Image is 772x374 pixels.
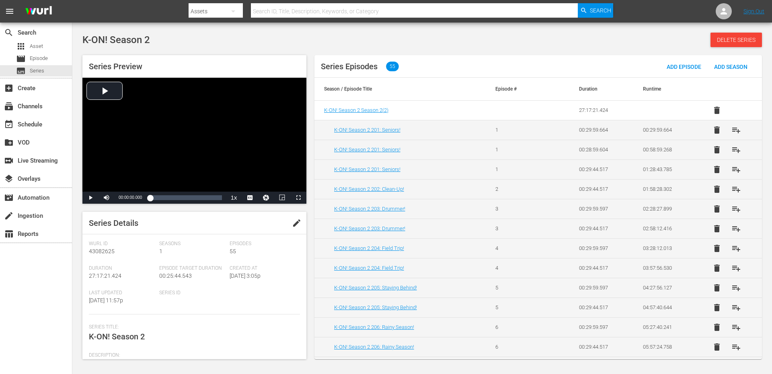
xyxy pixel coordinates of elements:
th: Season / Episode Title [314,78,486,100]
button: Add Season [708,59,754,74]
a: K-ON! Season 2 204: Field Trip! [334,245,404,251]
a: K-ON! Season 2 206: Rainy Season! [334,324,414,330]
span: menu [5,6,14,16]
td: 27:17:21.424 [569,101,634,120]
span: K-ON! Season 2 Season 2 ( 2 ) [324,107,388,113]
div: Progress Bar [150,195,222,200]
a: K-ON! Season 2 203: Drummer! [334,225,405,231]
button: delete [707,120,727,140]
td: 3 [486,219,550,238]
span: Seasons [159,241,226,247]
td: 6 [486,317,550,337]
button: playlist_add [727,298,746,317]
a: K-ON! Season 2 203: Drummer! [334,206,405,212]
button: playlist_add [727,278,746,298]
span: playlist_add [731,263,741,273]
span: delete [712,322,722,332]
span: playlist_add [731,145,741,155]
span: Asset [16,41,26,51]
td: 2 [486,179,550,199]
span: delete [712,145,722,155]
span: 43082625 [89,248,115,254]
span: Episodes [230,241,296,247]
button: Delete Series [710,33,762,47]
button: playlist_add [727,140,746,159]
span: delete [712,204,722,214]
button: Playback Rate [226,192,242,204]
th: Runtime [633,78,698,100]
td: 5 [486,298,550,317]
span: Series Title: [89,324,296,331]
td: 00:58:59.268 [633,140,698,159]
span: Wurl Id [89,241,155,247]
span: Series [30,67,44,75]
span: VOD [4,138,14,147]
button: playlist_add [727,199,746,219]
td: 03:28:12.013 [633,238,698,258]
button: Captions [242,192,258,204]
td: 00:29:59.597 [569,278,634,298]
span: Last Updated [89,290,155,296]
td: 01:28:43.785 [633,159,698,179]
a: Sign Out [743,8,764,14]
td: 02:28:27.899 [633,199,698,219]
span: Ingestion [4,211,14,221]
span: Add Episode [660,64,708,70]
span: playlist_add [731,224,741,233]
a: K-ON! Season 2 205: Staying Behind! [334,304,417,310]
td: 00:29:59.597 [569,199,634,219]
th: Episode # [486,78,550,100]
span: Episode Target Duration [159,265,226,272]
a: K-ON! Season 2 206: Rainy Season! [334,344,414,350]
span: Created At [230,265,296,272]
td: 1 [486,120,550,140]
button: delete [707,318,727,337]
td: 00:29:44.517 [569,159,634,179]
span: [DATE] 3:05p [230,273,261,279]
button: edit [287,213,306,233]
span: delete [712,184,722,194]
button: delete [707,239,727,258]
td: 00:29:59.597 [569,238,634,258]
button: delete [707,101,727,120]
span: edit [292,218,302,228]
span: Automation [4,193,14,202]
span: delete [712,125,722,135]
span: Live Streaming [4,156,14,165]
th: Duration [569,78,634,100]
span: 55 [386,62,399,71]
td: 04:57:40.644 [633,298,698,317]
span: playlist_add [731,303,741,312]
span: Delete Series [710,37,762,43]
td: 04:27:56.127 [633,278,698,298]
td: 05:27:40.241 [633,317,698,337]
a: K-ON! Season 2 201: Seniors! [334,166,400,172]
td: 05:57:24.758 [633,337,698,357]
span: Add Season [708,64,754,70]
button: playlist_add [727,120,746,140]
td: 00:29:44.517 [569,258,634,278]
span: Episode [16,54,26,64]
button: playlist_add [727,337,746,357]
span: Overlays [4,174,14,184]
button: Add Episode [660,59,708,74]
div: Video Player [82,78,306,204]
button: delete [707,278,727,298]
span: 00:25:44.543 [159,273,192,279]
button: Mute [99,192,115,204]
button: Search [578,3,613,18]
span: K-ON! Season 2 [82,34,150,45]
span: Series Preview [89,62,142,71]
button: delete [707,258,727,278]
td: 00:29:44.517 [569,337,634,357]
span: 1 [159,248,162,254]
span: delete [712,263,722,273]
button: delete [707,337,727,357]
a: K-ON! Season 2 205: Staying Behind! [334,285,417,291]
span: delete [712,105,722,115]
a: K-ON! Season 2 201: Seniors! [334,127,400,133]
button: playlist_add [727,239,746,258]
td: 5 [486,278,550,298]
span: Asset [30,42,43,50]
button: delete [707,180,727,199]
